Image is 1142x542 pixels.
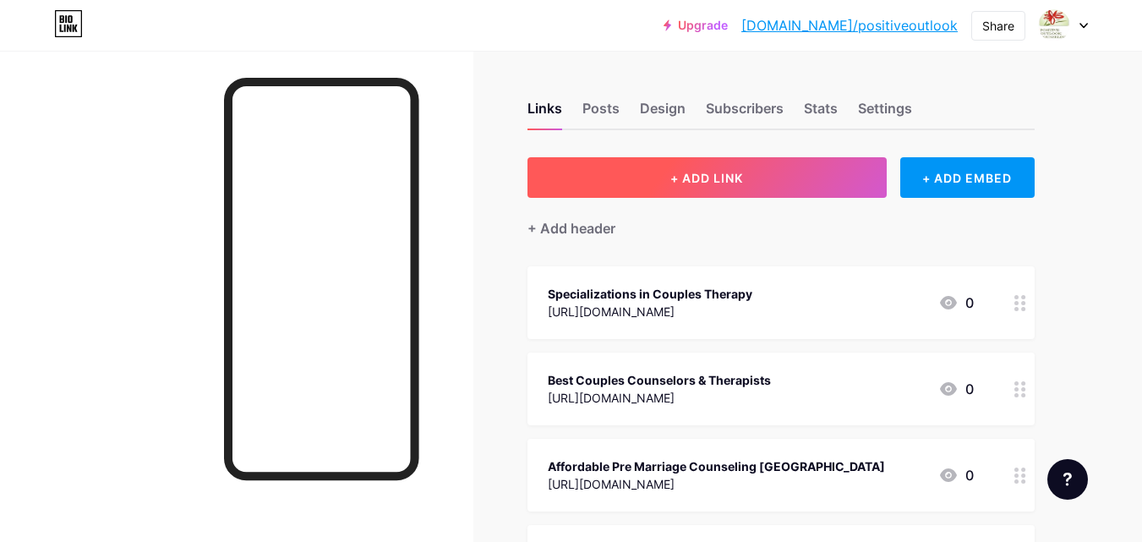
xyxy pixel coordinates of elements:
[900,157,1035,198] div: + ADD EMBED
[548,389,771,407] div: [URL][DOMAIN_NAME]
[548,285,752,303] div: Specializations in Couples Therapy
[548,371,771,389] div: Best Couples Counselors & Therapists
[1038,9,1070,41] img: positiveoutlook
[527,98,562,129] div: Links
[706,98,784,129] div: Subscribers
[527,218,615,238] div: + Add header
[582,98,620,129] div: Posts
[640,98,686,129] div: Design
[670,171,743,185] span: + ADD LINK
[982,17,1014,35] div: Share
[741,15,958,36] a: [DOMAIN_NAME]/positiveoutlook
[527,157,887,198] button: + ADD LINK
[548,303,752,320] div: [URL][DOMAIN_NAME]
[548,457,885,475] div: Affordable Pre Marriage Counseling [GEOGRAPHIC_DATA]
[938,293,974,313] div: 0
[548,475,885,493] div: [URL][DOMAIN_NAME]
[938,465,974,485] div: 0
[804,98,838,129] div: Stats
[938,379,974,399] div: 0
[664,19,728,32] a: Upgrade
[858,98,912,129] div: Settings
